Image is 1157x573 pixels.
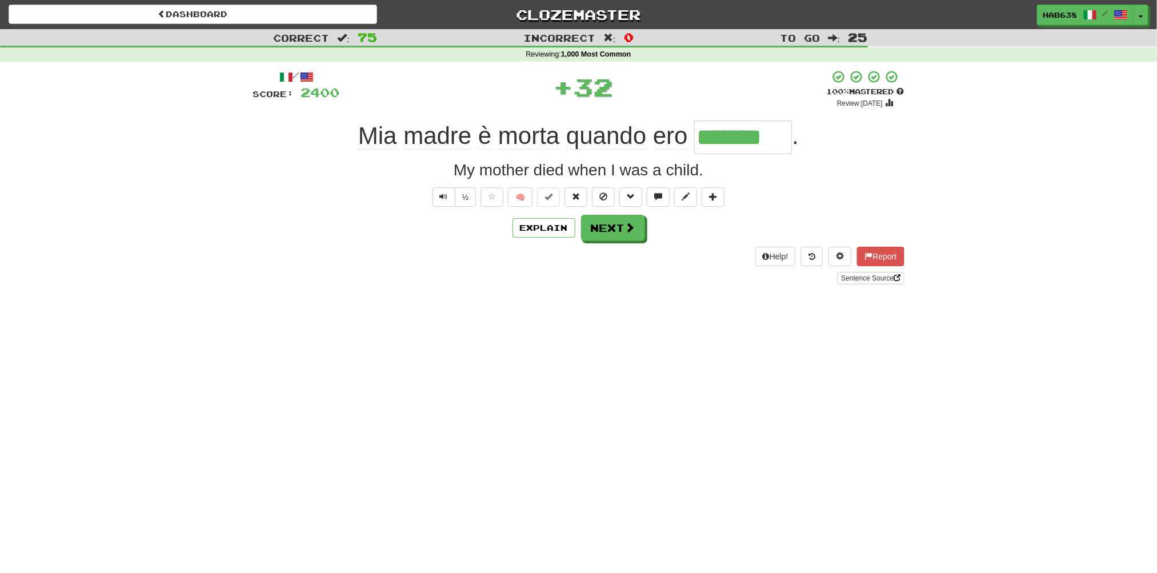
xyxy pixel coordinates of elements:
[1043,10,1078,20] span: hab638
[498,122,559,150] span: morta
[702,187,724,207] button: Add to collection (alt+a)
[565,187,587,207] button: Reset to 0% Mastered (alt+r)
[9,5,377,24] a: Dashboard
[537,187,560,207] button: Set this sentence to 100% Mastered (alt+m)
[857,247,904,266] button: Report
[523,32,595,43] span: Incorrect
[828,33,840,43] span: :
[253,89,294,99] span: Score:
[478,122,491,150] span: è
[481,187,503,207] button: Favorite sentence (alt+f)
[273,32,329,43] span: Correct
[801,247,823,266] button: Round history (alt+y)
[827,87,850,96] span: 100 %
[838,272,904,285] a: Sentence Source
[455,187,477,207] button: ½
[603,33,616,43] span: :
[301,85,340,99] span: 2400
[403,122,471,150] span: madre
[430,187,477,207] div: Text-to-speech controls
[508,187,533,207] button: 🧠
[358,30,377,44] span: 75
[592,187,615,207] button: Ignore sentence (alt+i)
[848,30,868,44] span: 25
[561,50,631,58] strong: 1,000 Most Common
[394,5,763,25] a: Clozemaster
[1037,5,1134,25] a: hab638 /
[581,215,645,241] button: Next
[647,187,670,207] button: Discuss sentence (alt+u)
[780,32,820,43] span: To go
[653,122,688,150] span: ero
[624,30,634,44] span: 0
[827,87,904,97] div: Mastered
[337,33,350,43] span: :
[433,187,455,207] button: Play sentence audio (ctl+space)
[573,73,613,101] span: 32
[358,122,397,150] span: Mia
[755,247,796,266] button: Help!
[513,218,575,238] button: Explain
[253,159,904,182] div: My mother died when I was a child.
[566,122,646,150] span: quando
[253,70,340,84] div: /
[1103,9,1108,17] span: /
[553,70,573,104] span: +
[674,187,697,207] button: Edit sentence (alt+d)
[837,99,883,107] small: Review: [DATE]
[619,187,642,207] button: Grammar (alt+g)
[792,122,799,149] span: .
